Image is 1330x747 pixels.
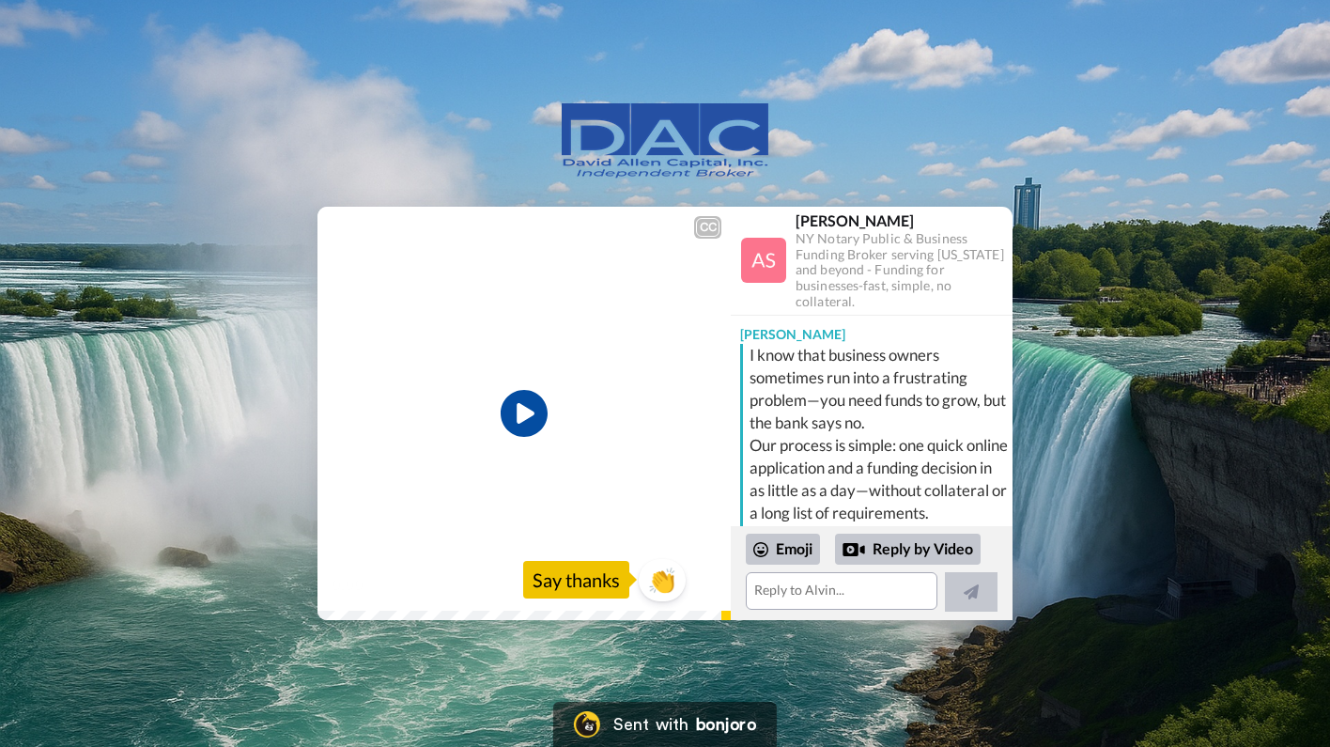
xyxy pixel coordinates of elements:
div: [PERSON_NAME] [731,316,1013,344]
img: logo [562,103,768,179]
div: CC [696,218,719,237]
span: 👏 [639,565,686,595]
img: Profile Image [741,238,786,283]
span: / [367,573,374,596]
button: 👏 [639,559,686,601]
div: NY Notary Public & Business Funding Broker serving [US_STATE] and beyond - Funding for businesses... [796,231,1012,310]
div: Emoji [746,534,820,564]
img: Full screen [695,575,714,594]
div: Reply by Video [835,534,981,566]
span: 0:00 [331,573,363,596]
div: Reply by Video [843,538,865,561]
div: I know that business owners sometimes run into a frustrating problem—you need funds to grow, but ... [750,344,1008,592]
div: Say thanks [523,561,629,599]
span: 0:12 [378,573,410,596]
div: [PERSON_NAME] [796,211,1012,229]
